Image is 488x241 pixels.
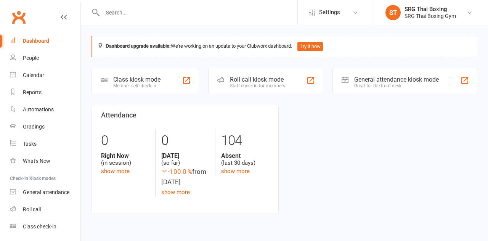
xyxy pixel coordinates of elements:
strong: Dashboard upgrade available: [106,43,171,49]
input: Search... [100,7,297,18]
div: from [DATE] [161,167,209,187]
div: 104 [221,129,269,152]
a: General attendance kiosk mode [10,184,80,201]
a: Gradings [10,118,80,135]
a: Reports [10,84,80,101]
div: Member self check-in [113,83,161,88]
a: Clubworx [9,8,28,27]
h3: Attendance [101,111,269,119]
span: Settings [319,4,340,21]
a: Class kiosk mode [10,218,80,235]
div: 0 [161,129,209,152]
div: General attendance kiosk mode [354,76,439,83]
div: Roll call kiosk mode [230,76,285,83]
div: (last 30 days) [221,152,269,167]
div: Great for the front desk [354,83,439,88]
div: Reports [23,89,42,95]
div: We're working on an update to your Clubworx dashboard. [91,36,477,57]
a: Dashboard [10,32,80,50]
a: Roll call [10,201,80,218]
a: Automations [10,101,80,118]
a: show more [161,189,190,196]
a: show more [221,168,250,175]
div: SRG Thai Boxing [405,6,456,13]
div: Gradings [23,124,45,130]
div: What's New [23,158,50,164]
div: 0 [101,129,149,152]
div: (in session) [101,152,149,167]
div: Calendar [23,72,44,78]
strong: Absent [221,152,269,159]
button: Try it now [297,42,323,51]
div: Tasks [23,141,37,147]
div: Class kiosk mode [113,76,161,83]
strong: [DATE] [161,152,209,159]
div: People [23,55,39,61]
strong: Right Now [101,152,149,159]
div: Class check-in [23,223,56,230]
div: Dashboard [23,38,49,44]
div: Staff check-in for members [230,83,285,88]
div: Automations [23,106,54,112]
a: Tasks [10,135,80,153]
a: Calendar [10,67,80,84]
div: ST [385,5,401,20]
a: show more [101,168,130,175]
a: People [10,50,80,67]
div: (so far) [161,152,209,167]
div: General attendance [23,189,69,195]
a: What's New [10,153,80,170]
div: Roll call [23,206,41,212]
span: -100.0 % [161,168,192,175]
div: SRG Thai Boxing Gym [405,13,456,19]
